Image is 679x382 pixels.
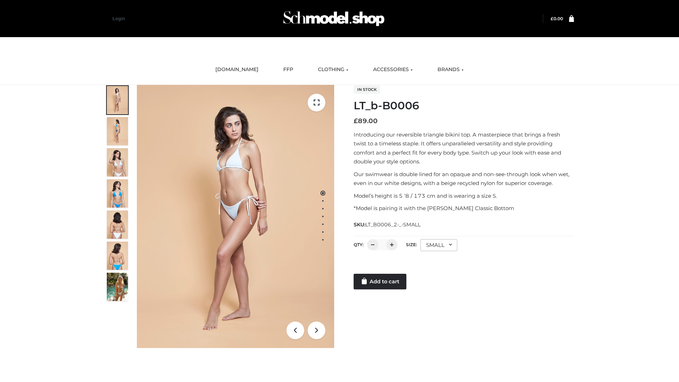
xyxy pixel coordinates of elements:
[354,117,378,125] bdi: 89.00
[368,62,418,77] a: ACCESSORIES
[406,242,417,247] label: Size:
[281,5,387,33] img: Schmodel Admin 964
[313,62,354,77] a: CLOTHING
[354,99,574,112] h1: LT_b-B0006
[420,239,457,251] div: SMALL
[365,221,420,228] span: LT_B0006_2-_-SMALL
[354,220,421,229] span: SKU:
[107,117,128,145] img: ArielClassicBikiniTop_CloudNine_AzureSky_OW114ECO_2-scaled.jpg
[551,16,563,21] a: £0.00
[112,16,125,21] a: Login
[354,117,358,125] span: £
[107,148,128,176] img: ArielClassicBikiniTop_CloudNine_AzureSky_OW114ECO_3-scaled.jpg
[107,86,128,114] img: ArielClassicBikiniTop_CloudNine_AzureSky_OW114ECO_1-scaled.jpg
[354,85,380,94] span: In stock
[107,179,128,208] img: ArielClassicBikiniTop_CloudNine_AzureSky_OW114ECO_4-scaled.jpg
[354,130,574,166] p: Introducing our reversible triangle bikini top. A masterpiece that brings a fresh twist to a time...
[551,16,563,21] bdi: 0.00
[278,62,298,77] a: FFP
[551,16,553,21] span: £
[210,62,264,77] a: [DOMAIN_NAME]
[354,170,574,188] p: Our swimwear is double lined for an opaque and non-see-through look when wet, even in our white d...
[354,274,406,289] a: Add to cart
[107,210,128,239] img: ArielClassicBikiniTop_CloudNine_AzureSky_OW114ECO_7-scaled.jpg
[354,191,574,201] p: Model’s height is 5 ‘8 / 173 cm and is wearing a size S.
[432,62,469,77] a: BRANDS
[354,242,364,247] label: QTY:
[137,85,334,348] img: ArielClassicBikiniTop_CloudNine_AzureSky_OW114ECO_1
[354,204,574,213] p: *Model is pairing it with the [PERSON_NAME] Classic Bottom
[107,242,128,270] img: ArielClassicBikiniTop_CloudNine_AzureSky_OW114ECO_8-scaled.jpg
[107,273,128,301] img: Arieltop_CloudNine_AzureSky2.jpg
